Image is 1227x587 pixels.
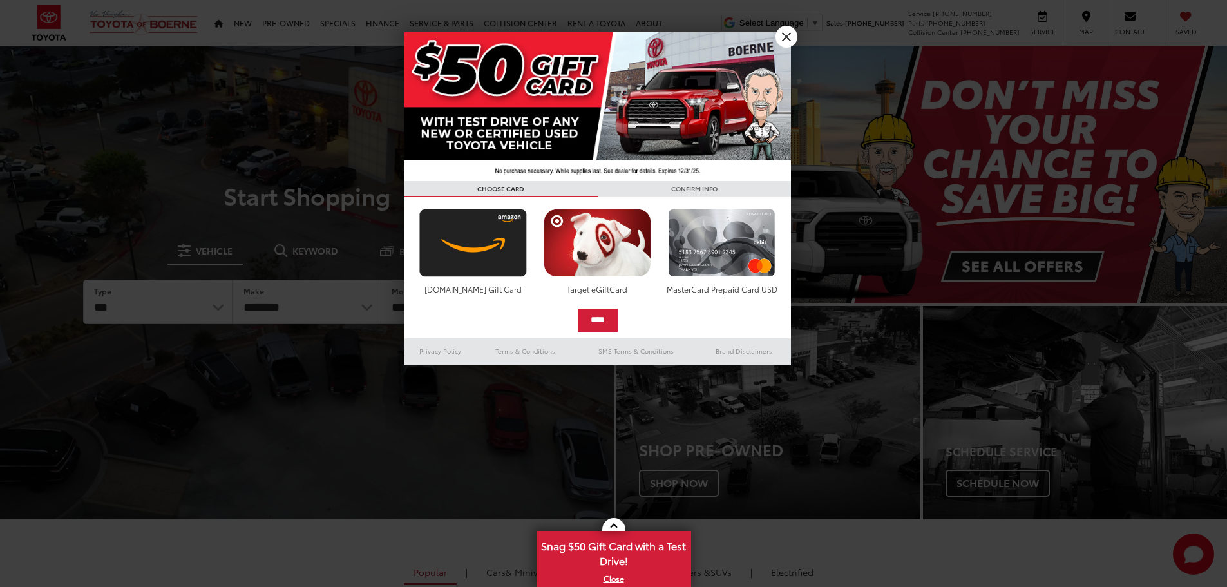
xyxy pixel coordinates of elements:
a: Privacy Policy [404,343,477,359]
img: mastercard.png [665,209,779,277]
h3: CHOOSE CARD [404,181,598,197]
div: Target eGiftCard [540,284,654,294]
img: targetcard.png [540,209,654,277]
a: Terms & Conditions [476,343,575,359]
h3: CONFIRM INFO [598,181,791,197]
a: Brand Disclaimers [697,343,791,359]
img: amazoncard.png [416,209,530,277]
img: 42635_top_851395.jpg [404,32,791,181]
a: SMS Terms & Conditions [575,343,697,359]
div: [DOMAIN_NAME] Gift Card [416,284,530,294]
span: Snag $50 Gift Card with a Test Drive! [538,532,690,572]
div: MasterCard Prepaid Card USD [665,284,779,294]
